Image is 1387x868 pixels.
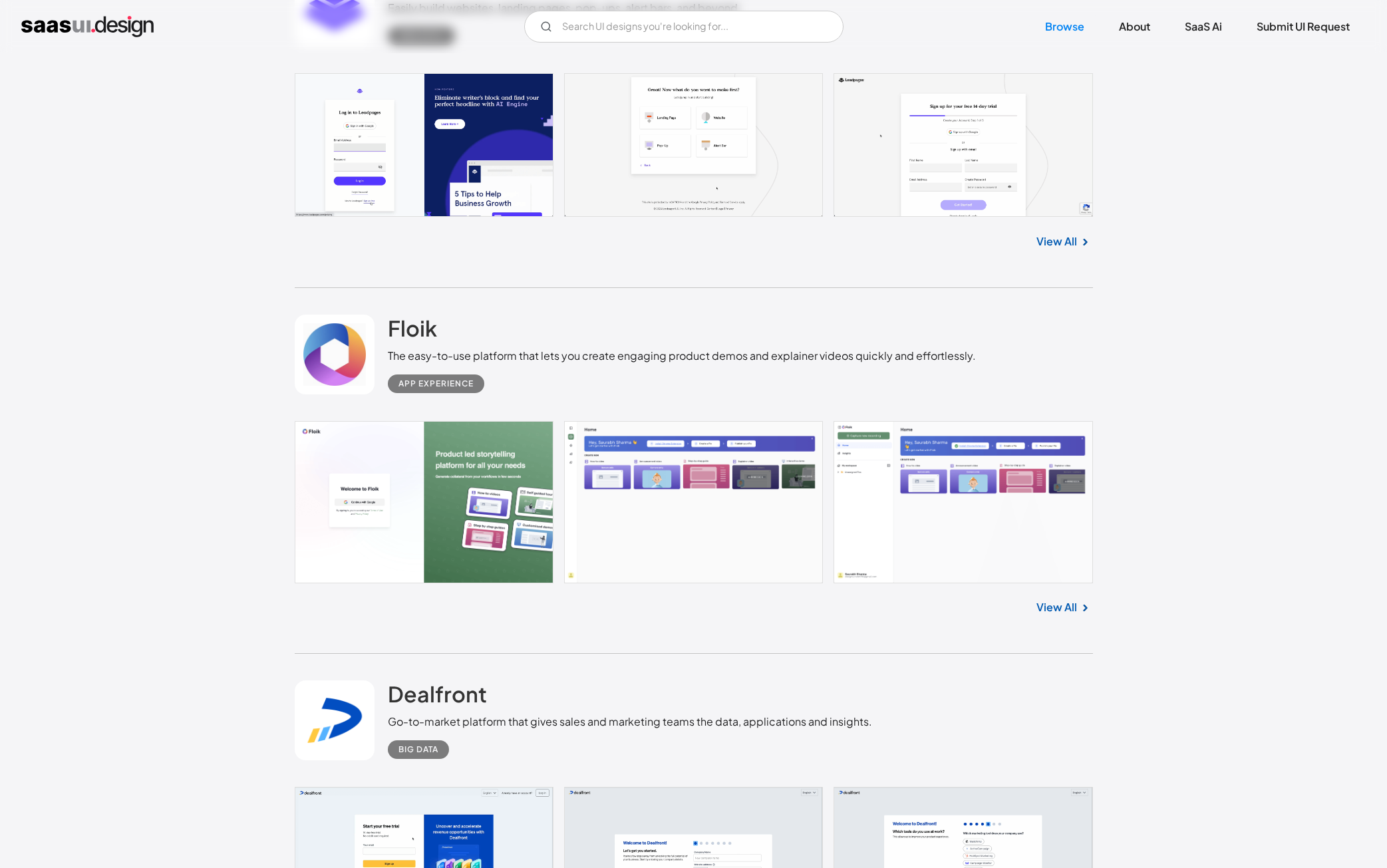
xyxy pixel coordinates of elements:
[388,714,872,730] div: Go-to-market platform that gives sales and marketing teams the data, applications and insights.
[398,376,474,392] div: App Experience
[1029,12,1100,41] a: Browse
[21,16,154,37] a: home
[1036,233,1077,249] a: View All
[388,680,487,707] h2: Dealfront
[388,315,437,348] a: Floik
[1036,599,1077,615] a: View All
[524,11,844,43] form: Email Form
[388,348,976,364] div: The easy-to-use platform that lets you create engaging product demos and explainer videos quickly...
[388,315,437,341] h2: Floik
[398,742,438,758] div: Big Data
[524,11,844,43] input: Search UI designs you're looking for...
[1103,12,1166,41] a: About
[1169,12,1238,41] a: SaaS Ai
[1241,12,1366,41] a: Submit UI Request
[388,680,487,714] a: Dealfront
